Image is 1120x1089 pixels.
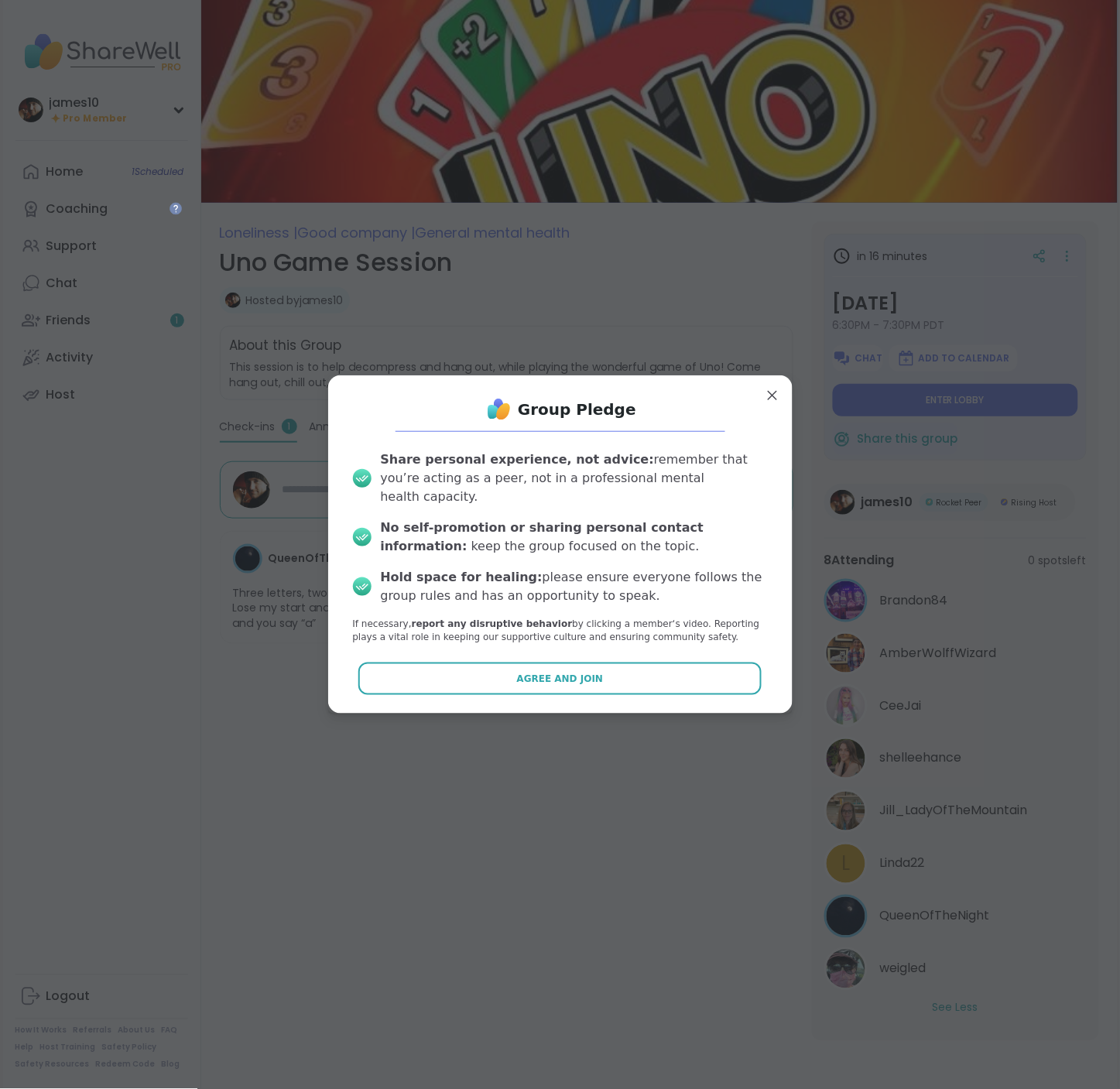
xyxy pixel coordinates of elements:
[353,618,768,644] p: If necessary, by clicking a member‘s video. Reporting plays a vital role in keeping our supportiv...
[381,570,543,584] b: Hold space for healing:
[484,394,515,425] img: ShareWell Logo
[358,663,762,695] button: Agree and Join
[381,520,704,553] b: No self-promotion or sharing personal contact information:
[170,202,182,214] iframe: Spotlight
[412,618,573,629] b: report any disruptive behavior
[381,450,768,506] div: remember that you’re acting as a peer, not in a professional mental health capacity.
[381,452,655,467] b: Share personal experience, not advice:
[381,519,768,556] div: keep the group focused on the topic.
[518,399,636,420] h1: Group Pledge
[381,568,768,605] div: please ensure everyone follows the group rules and has an opportunity to speak.
[517,672,604,686] span: Agree and Join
